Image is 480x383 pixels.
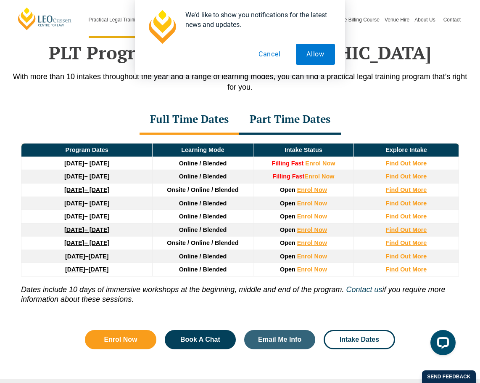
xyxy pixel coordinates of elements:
[297,213,327,220] a: Enrol Now
[280,200,295,207] span: Open
[85,330,156,349] a: Enrol Now
[304,173,334,180] a: Enrol Now
[305,160,335,167] a: Enrol Now
[280,186,295,193] span: Open
[272,173,304,180] strong: Filling Fast
[153,144,253,157] td: Learning Mode
[64,239,84,246] strong: [DATE]
[239,105,341,135] div: Part Time Dates
[280,239,295,246] span: Open
[64,200,84,207] strong: [DATE]
[21,277,459,305] p: if you require more information about these sessions.
[89,266,109,273] span: [DATE]
[64,226,109,233] a: [DATE]– [DATE]
[64,160,84,167] strong: [DATE]
[64,186,109,193] a: [DATE]– [DATE]
[64,213,84,220] strong: [DATE]
[296,44,335,65] button: Allow
[64,173,109,180] a: [DATE]– [DATE]
[65,266,85,273] strong: [DATE]
[386,213,427,220] a: Find Out More
[386,173,427,180] a: Find Out More
[248,44,291,65] button: Cancel
[386,266,427,273] a: Find Out More
[280,253,295,260] span: Open
[179,253,227,260] span: Online / Blended
[179,173,227,180] span: Online / Blended
[386,239,427,246] a: Find Out More
[244,330,315,349] a: Email Me Info
[13,72,467,93] p: With more than 10 intakes throughout the year and a range of learning modes, you can find a pract...
[346,285,382,294] a: Contact us
[424,327,459,362] iframe: LiveChat chat widget
[64,186,84,193] strong: [DATE]
[386,200,427,207] a: Find Out More
[179,226,227,233] span: Online / Blended
[386,186,427,193] a: Find Out More
[65,253,108,260] a: [DATE]–[DATE]
[297,186,327,193] a: Enrol Now
[167,186,238,193] span: Onsite / Online / Blended
[258,336,301,343] span: Email Me Info
[179,160,227,167] span: Online / Blended
[386,160,427,167] a: Find Out More
[180,336,220,343] span: Book A Chat
[104,336,137,343] span: Enrol Now
[340,336,379,343] span: Intake Dates
[64,160,109,167] a: [DATE]– [DATE]
[272,160,303,167] strong: Filling Fast
[65,253,85,260] strong: [DATE]
[64,200,109,207] a: [DATE]– [DATE]
[21,144,153,157] td: Program Dates
[179,213,227,220] span: Online / Blended
[354,144,459,157] td: Explore Intake
[140,105,239,135] div: Full Time Dates
[324,330,395,349] a: Intake Dates
[165,330,236,349] a: Book A Chat
[280,226,295,233] span: Open
[64,173,84,180] strong: [DATE]
[21,285,344,294] i: Dates include 10 days of immersive workshops at the beginning, middle and end of the program.
[167,239,238,246] span: Onsite / Online / Blended
[297,266,327,273] a: Enrol Now
[179,10,335,29] div: We'd like to show you notifications for the latest news and updates.
[64,213,109,220] a: [DATE]– [DATE]
[179,266,227,273] span: Online / Blended
[386,253,427,260] a: Find Out More
[280,213,295,220] span: Open
[297,200,327,207] a: Enrol Now
[179,200,227,207] span: Online / Blended
[65,266,108,273] a: [DATE]–[DATE]
[89,253,109,260] span: [DATE]
[280,266,295,273] span: Open
[145,10,179,44] img: notification icon
[297,226,327,233] a: Enrol Now
[297,239,327,246] a: Enrol Now
[64,239,109,246] a: [DATE]– [DATE]
[297,253,327,260] a: Enrol Now
[253,144,353,157] td: Intake Status
[386,226,427,233] a: Find Out More
[64,226,84,233] strong: [DATE]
